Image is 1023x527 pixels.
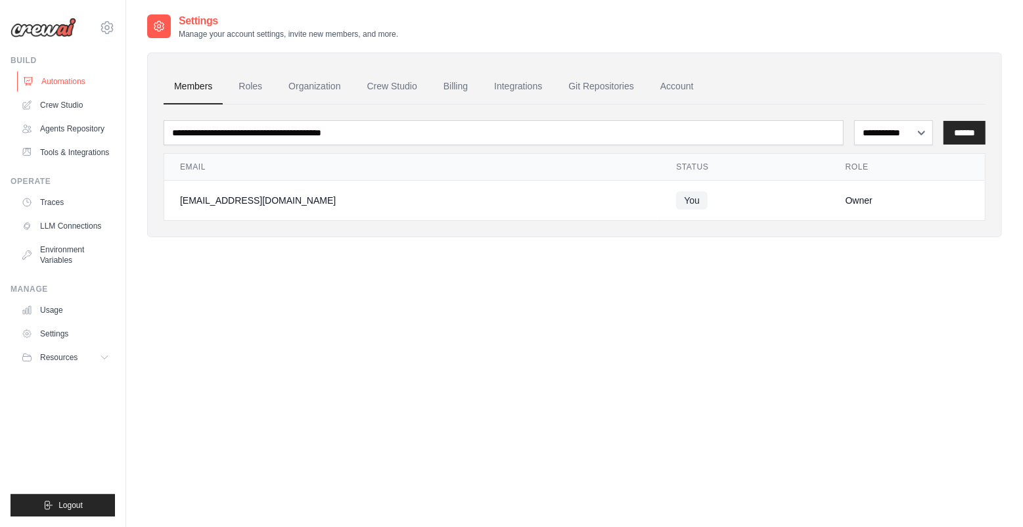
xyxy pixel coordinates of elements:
[16,347,115,368] button: Resources
[58,500,83,511] span: Logout
[40,352,78,363] span: Resources
[11,55,115,66] div: Build
[228,69,273,104] a: Roles
[179,29,398,39] p: Manage your account settings, invite new members, and more.
[558,69,645,104] a: Git Repositories
[830,154,985,181] th: Role
[17,71,116,92] a: Automations
[11,18,76,37] img: Logo
[16,323,115,344] a: Settings
[676,191,708,210] span: You
[16,239,115,271] a: Environment Variables
[16,95,115,116] a: Crew Studio
[846,194,969,207] div: Owner
[660,154,829,181] th: Status
[180,194,645,207] div: [EMAIL_ADDRESS][DOMAIN_NAME]
[484,69,553,104] a: Integrations
[164,69,223,104] a: Members
[164,154,660,181] th: Email
[16,216,115,237] a: LLM Connections
[11,494,115,516] button: Logout
[433,69,478,104] a: Billing
[11,176,115,187] div: Operate
[278,69,351,104] a: Organization
[357,69,428,104] a: Crew Studio
[179,13,398,29] h2: Settings
[650,69,704,104] a: Account
[16,118,115,139] a: Agents Repository
[16,142,115,163] a: Tools & Integrations
[16,192,115,213] a: Traces
[16,300,115,321] a: Usage
[11,284,115,294] div: Manage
